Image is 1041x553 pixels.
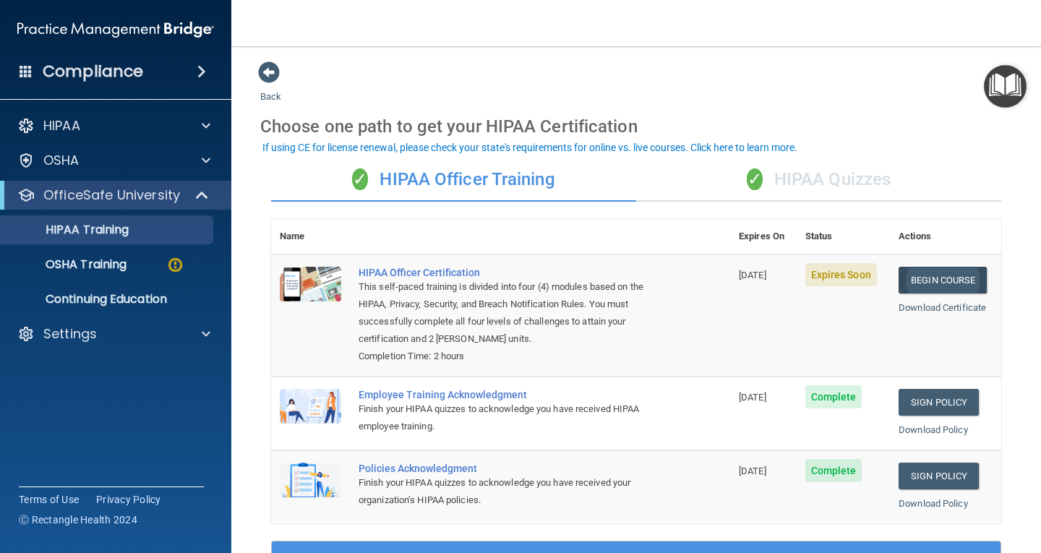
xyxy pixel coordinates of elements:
div: HIPAA Quizzes [636,158,1001,202]
p: Continuing Education [9,292,207,306]
p: OSHA Training [9,257,127,272]
span: [DATE] [739,270,766,280]
p: HIPAA [43,117,80,134]
th: Name [271,219,350,254]
span: Expires Soon [805,263,877,286]
span: [DATE] [739,392,766,403]
button: If using CE for license renewal, please check your state's requirements for online vs. live cours... [260,140,800,155]
a: HIPAA Officer Certification [359,267,658,278]
a: Settings [17,325,210,343]
img: PMB logo [17,15,214,44]
th: Status [797,219,891,254]
div: Finish your HIPAA quizzes to acknowledge you have received your organization’s HIPAA policies. [359,474,658,509]
div: Policies Acknowledgment [359,463,658,474]
a: Download Certificate [899,302,986,313]
a: Terms of Use [19,492,79,507]
span: [DATE] [739,466,766,476]
a: OfficeSafe University [17,187,210,204]
th: Actions [890,219,1001,254]
img: warning-circle.0cc9ac19.png [166,256,184,274]
p: OfficeSafe University [43,187,180,204]
iframe: Drift Widget Chat Controller [791,450,1024,508]
p: Settings [43,325,97,343]
a: Begin Course [899,267,987,293]
span: Complete [805,385,862,408]
a: OSHA [17,152,210,169]
div: Completion Time: 2 hours [359,348,658,365]
span: ✓ [352,168,368,190]
span: Ⓒ Rectangle Health 2024 [19,513,137,527]
a: Download Policy [899,424,968,435]
div: Choose one path to get your HIPAA Certification [260,106,1012,147]
a: Download Policy [899,498,968,509]
span: ✓ [747,168,763,190]
p: HIPAA Training [9,223,129,237]
button: Open Resource Center [984,65,1027,108]
a: Privacy Policy [96,492,161,507]
div: This self-paced training is divided into four (4) modules based on the HIPAA, Privacy, Security, ... [359,278,658,348]
h4: Compliance [43,61,143,82]
th: Expires On [730,219,797,254]
a: Sign Policy [899,389,979,416]
div: Finish your HIPAA quizzes to acknowledge you have received HIPAA employee training. [359,400,658,435]
a: Back [260,74,281,102]
p: OSHA [43,152,80,169]
div: Employee Training Acknowledgment [359,389,658,400]
a: HIPAA [17,117,210,134]
div: HIPAA Officer Training [271,158,636,202]
div: If using CE for license renewal, please check your state's requirements for online vs. live cours... [262,142,797,153]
